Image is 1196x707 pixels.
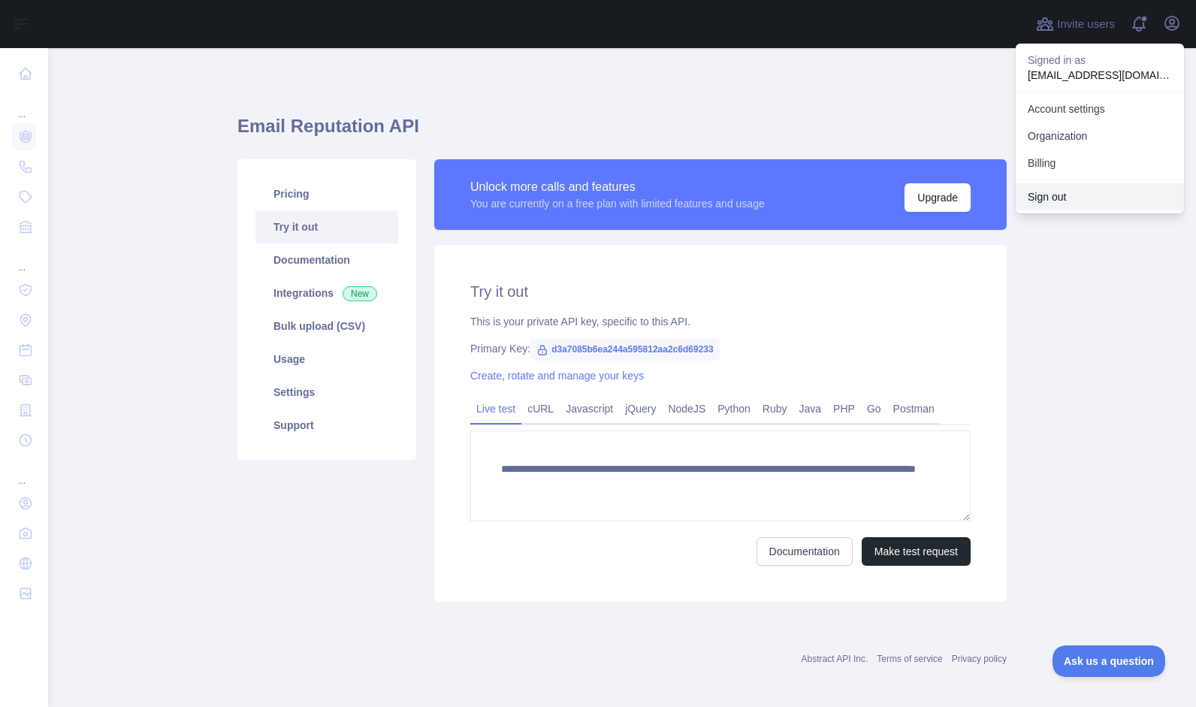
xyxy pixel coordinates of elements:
[255,177,398,210] a: Pricing
[255,243,398,276] a: Documentation
[470,314,971,329] div: This is your private API key, specific to this API.
[470,370,644,382] a: Create, rotate and manage your keys
[862,537,971,566] button: Make test request
[255,210,398,243] a: Try it out
[711,397,757,421] a: Python
[255,343,398,376] a: Usage
[757,537,853,566] a: Documentation
[827,397,861,421] a: PHP
[470,196,765,211] div: You are currently on a free plan with limited features and usage
[255,376,398,409] a: Settings
[12,457,36,487] div: ...
[343,286,377,301] span: New
[1016,183,1184,210] button: Sign out
[255,310,398,343] a: Bulk upload (CSV)
[1028,68,1172,83] p: [EMAIL_ADDRESS][DOMAIN_NAME]
[470,397,521,421] a: Live test
[1057,16,1115,33] span: Invite users
[1016,122,1184,150] a: Organization
[802,654,868,664] a: Abstract API Inc.
[255,276,398,310] a: Integrations New
[662,397,711,421] a: NodeJS
[1033,12,1118,36] button: Invite users
[952,654,1007,664] a: Privacy policy
[905,183,971,212] button: Upgrade
[887,397,941,421] a: Postman
[1028,53,1172,68] p: Signed in as
[470,178,765,196] div: Unlock more calls and features
[877,654,942,664] a: Terms of service
[521,397,560,421] a: cURL
[237,114,1007,150] h1: Email Reputation API
[470,281,971,302] h2: Try it out
[1016,150,1184,177] button: Billing
[560,397,619,421] a: Javascript
[255,409,398,442] a: Support
[470,341,971,356] div: Primary Key:
[619,397,662,421] a: jQuery
[12,243,36,273] div: ...
[1053,645,1166,677] iframe: Toggle Customer Support
[861,397,887,421] a: Go
[12,90,36,120] div: ...
[530,338,720,361] span: d3a7085b6ea244a595812aa2c6d69233
[793,397,828,421] a: Java
[1016,95,1184,122] a: Account settings
[757,397,793,421] a: Ruby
